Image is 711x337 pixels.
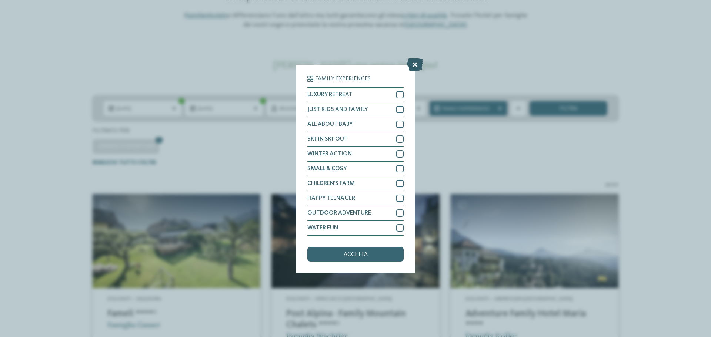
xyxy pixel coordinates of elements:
span: CHILDREN’S FARM [307,181,355,186]
span: JUST KIDS AND FAMILY [307,107,368,112]
span: accetta [344,252,368,257]
span: WINTER ACTION [307,151,352,157]
span: SKI-IN SKI-OUT [307,136,348,142]
span: LUXURY RETREAT [307,92,353,98]
span: Family Experiences [315,76,371,82]
span: HAPPY TEENAGER [307,195,355,201]
span: WATER FUN [307,225,338,231]
span: ALL ABOUT BABY [307,121,353,127]
span: OUTDOOR ADVENTURE [307,210,371,216]
span: SMALL & COSY [307,166,347,172]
